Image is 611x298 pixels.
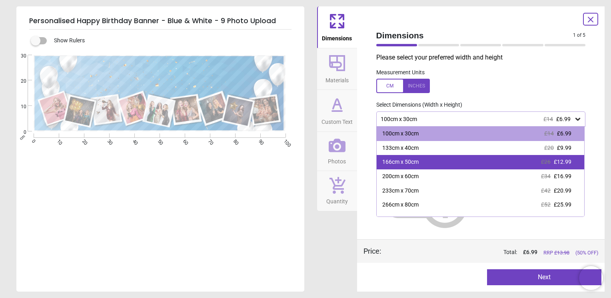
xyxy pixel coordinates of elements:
[573,32,585,39] span: 1 of 5
[325,73,349,85] span: Materials
[376,69,425,77] label: Measurement Units
[382,215,419,223] div: 300cm x 90cm
[557,145,571,151] span: £9.99
[382,173,419,181] div: 200cm x 60cm
[11,103,26,110] span: 10
[544,145,554,151] span: £20
[11,78,26,85] span: 20
[526,249,537,255] span: 6.99
[382,158,419,166] div: 166cm x 50cm
[554,187,571,194] span: £20.99
[541,201,551,208] span: £52
[544,130,554,137] span: £14
[554,216,571,222] span: £32.99
[11,53,26,60] span: 30
[321,114,353,126] span: Custom Text
[541,216,551,222] span: £66
[554,159,571,165] span: £12.99
[382,144,419,152] div: 133cm x 40cm
[317,132,357,171] button: Photos
[322,31,352,43] span: Dimensions
[317,48,357,90] button: Materials
[29,13,292,30] h5: Personalised Happy Birthday Banner - Blue & White - 9 Photo Upload
[363,246,381,256] div: Price :
[328,154,346,166] span: Photos
[382,130,419,138] div: 100cm x 30cm
[554,250,569,256] span: £ 13.98
[541,187,551,194] span: £42
[36,36,304,46] div: Show Rulers
[557,130,571,137] span: £6.99
[376,30,573,41] span: Dimensions
[393,248,599,256] div: Total:
[579,266,603,290] iframe: Brevo live chat
[487,269,601,285] button: Next
[543,116,553,122] span: £14
[541,159,551,165] span: £26
[554,201,571,208] span: £25.99
[317,171,357,211] button: Quantity
[370,101,462,109] label: Select Dimensions (Width x Height)
[554,173,571,179] span: £16.99
[11,129,26,136] span: 0
[317,90,357,131] button: Custom Text
[556,116,571,122] span: £6.99
[317,6,357,48] button: Dimensions
[376,53,592,62] p: Please select your preferred width and height
[382,187,419,195] div: 233cm x 70cm
[575,249,598,256] span: (50% OFF)
[523,248,537,256] span: £
[382,201,419,209] div: 266cm x 80cm
[326,194,348,206] span: Quantity
[543,249,569,256] span: RRP
[380,116,574,123] div: 100cm x 30cm
[541,173,551,179] span: £34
